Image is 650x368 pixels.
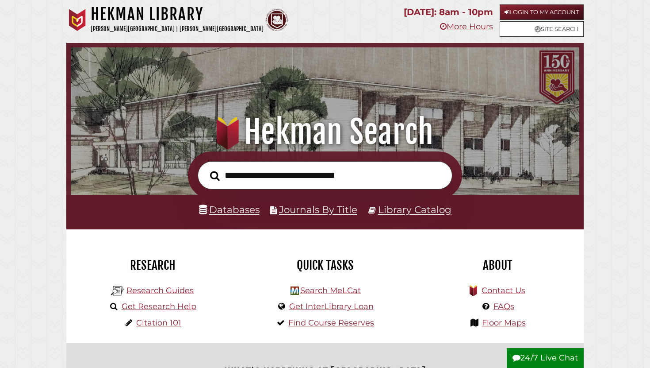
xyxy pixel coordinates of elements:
i: Search [210,170,220,181]
img: Hekman Library Logo [111,284,124,298]
a: Library Catalog [378,204,451,215]
h2: Research [73,258,232,273]
img: Calvin Theological Seminary [266,9,288,31]
a: Site Search [500,21,584,37]
a: Databases [199,204,260,215]
a: Citation 101 [136,318,181,328]
a: Journals By Title [279,204,357,215]
a: More Hours [440,22,493,31]
p: [DATE]: 8am - 10pm [404,4,493,20]
img: Hekman Library Logo [291,287,299,295]
a: Get InterLibrary Loan [289,302,374,311]
h1: Hekman Search [80,112,570,151]
a: Floor Maps [482,318,526,328]
h2: About [418,258,577,273]
a: Get Research Help [122,302,196,311]
a: Research Guides [126,286,194,295]
p: [PERSON_NAME][GEOGRAPHIC_DATA] | [PERSON_NAME][GEOGRAPHIC_DATA] [91,24,264,34]
a: FAQs [493,302,514,311]
button: Search [206,168,224,183]
h1: Hekman Library [91,4,264,24]
a: Login to My Account [500,4,584,20]
a: Contact Us [482,286,525,295]
h2: Quick Tasks [245,258,405,273]
a: Search MeLCat [300,286,361,295]
a: Find Course Reserves [288,318,374,328]
img: Calvin University [66,9,88,31]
